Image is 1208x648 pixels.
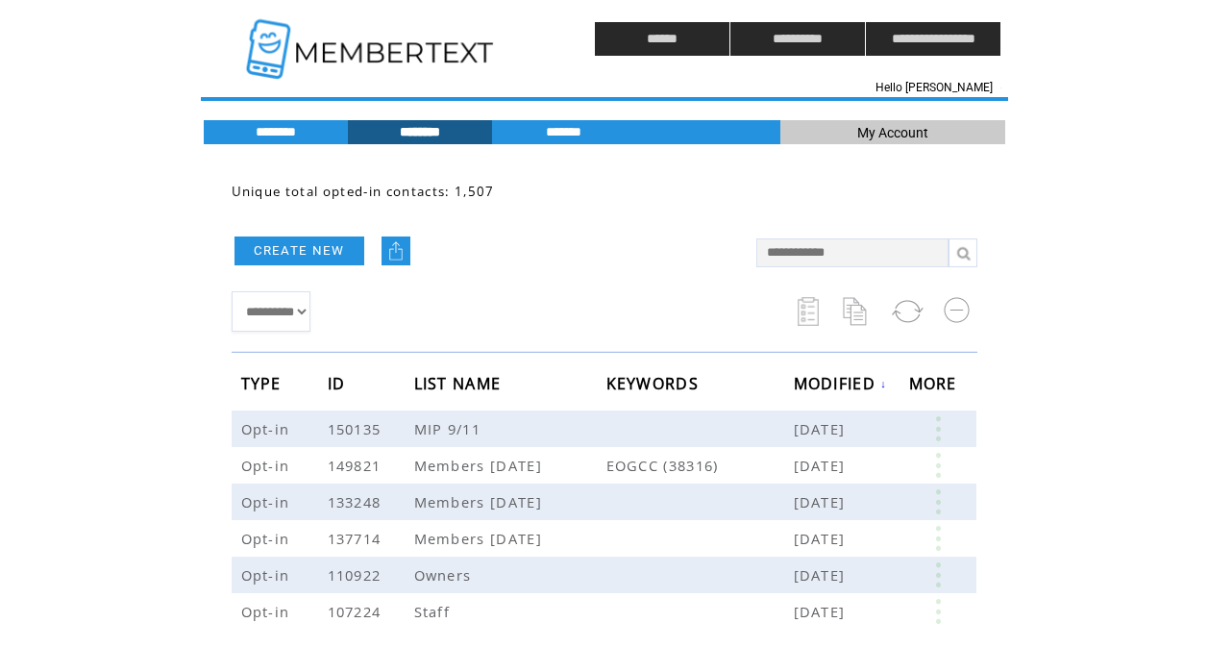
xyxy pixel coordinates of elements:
[794,378,888,389] a: MODIFIED↓
[328,492,386,511] span: 133248
[794,529,851,548] span: [DATE]
[328,377,351,388] a: ID
[606,377,704,388] a: KEYWORDS
[875,81,993,94] span: Hello [PERSON_NAME]
[414,602,456,621] span: Staff
[794,602,851,621] span: [DATE]
[414,456,548,475] span: Members [DATE]
[794,565,851,585] span: [DATE]
[328,565,386,585] span: 110922
[794,419,851,438] span: [DATE]
[414,529,548,548] span: Members [DATE]
[794,368,881,404] span: MODIFIED
[857,125,928,140] span: My Account
[606,456,794,475] span: EOGCC (38316)
[232,183,495,200] span: Unique total opted-in contacts: 1,507
[241,419,295,438] span: Opt-in
[414,492,548,511] span: Members [DATE]
[241,529,295,548] span: Opt-in
[234,237,364,265] a: CREATE NEW
[414,368,506,404] span: LIST NAME
[241,456,295,475] span: Opt-in
[241,565,295,585] span: Opt-in
[328,456,386,475] span: 149821
[414,419,486,438] span: MIP 9/11
[386,241,406,261] img: upload.png
[909,368,962,404] span: MORE
[241,368,286,404] span: TYPE
[241,377,286,388] a: TYPE
[606,368,704,404] span: KEYWORDS
[414,565,477,585] span: Owners
[794,492,851,511] span: [DATE]
[328,602,386,621] span: 107224
[414,377,506,388] a: LIST NAME
[328,419,386,438] span: 150135
[794,456,851,475] span: [DATE]
[241,492,295,511] span: Opt-in
[328,529,386,548] span: 137714
[328,368,351,404] span: ID
[241,602,295,621] span: Opt-in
